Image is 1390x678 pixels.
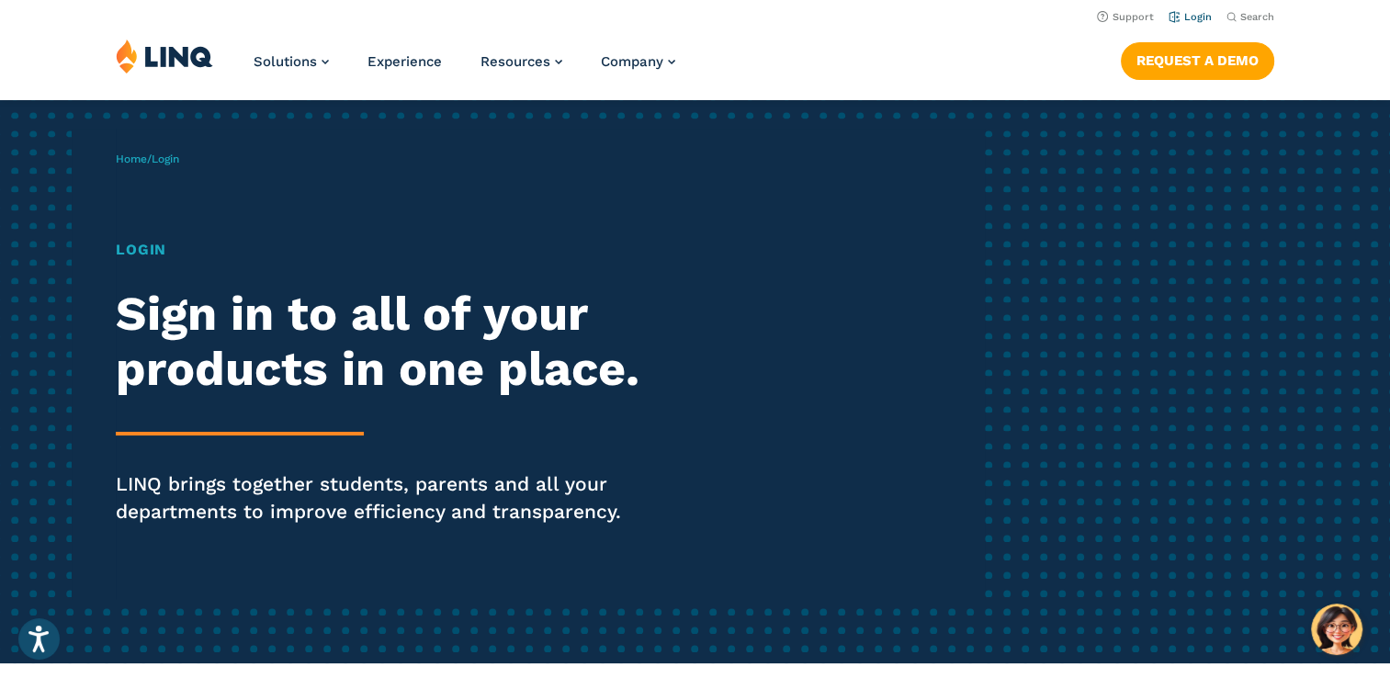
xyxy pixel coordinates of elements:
[480,53,550,70] span: Resources
[1097,11,1154,23] a: Support
[367,53,442,70] a: Experience
[480,53,562,70] a: Resources
[1240,11,1274,23] span: Search
[601,53,675,70] a: Company
[116,153,179,165] span: /
[1311,604,1362,655] button: Hello, have a question? Let’s chat.
[601,53,663,70] span: Company
[116,39,213,73] img: LINQ | K‑12 Software
[1226,10,1274,24] button: Open Search Bar
[254,39,675,99] nav: Primary Navigation
[254,53,329,70] a: Solutions
[152,153,179,165] span: Login
[254,53,317,70] span: Solutions
[116,287,651,397] h2: Sign in to all of your products in one place.
[1169,11,1212,23] a: Login
[116,153,147,165] a: Home
[1121,39,1274,79] nav: Button Navigation
[116,239,651,261] h1: Login
[116,470,651,525] p: LINQ brings together students, parents and all your departments to improve efficiency and transpa...
[1121,42,1274,79] a: Request a Demo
